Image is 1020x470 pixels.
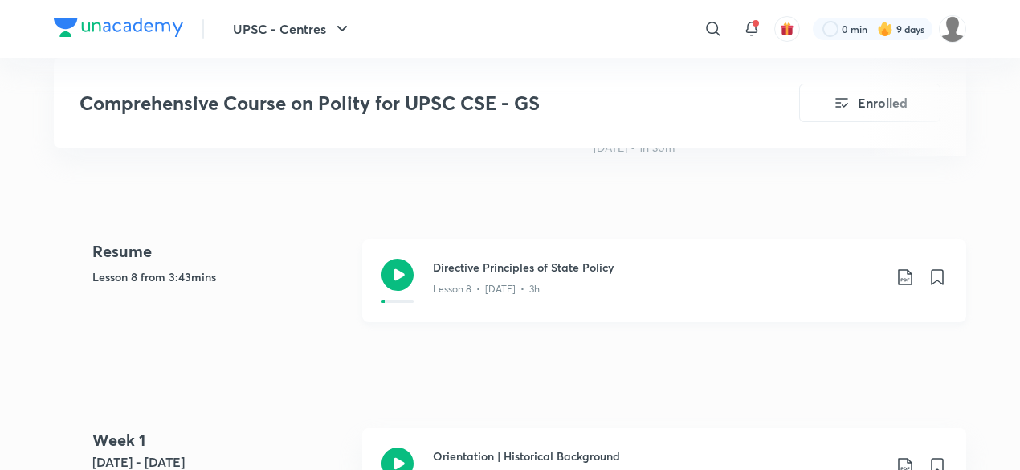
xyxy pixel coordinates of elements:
h3: Comprehensive Course on Polity for UPSC CSE - GS [80,92,708,115]
a: Company Logo [54,18,183,41]
button: Enrolled [799,84,940,122]
h4: Week 1 [92,428,349,452]
img: streak [877,21,893,37]
h3: Directive Principles of State Policy [433,259,883,276]
h4: Resume [92,239,349,264]
h3: Orientation | Historical Background [433,448,883,464]
button: avatar [774,16,800,42]
img: Company Logo [54,18,183,37]
img: avatar [780,22,794,36]
h5: Lesson 8 from 3:43mins [92,268,349,285]
a: Directive Principles of State PolicyLesson 8 • [DATE] • 3h [362,239,966,341]
img: SAKSHI AGRAWAL [939,15,966,43]
button: UPSC - Centres [223,13,361,45]
p: Lesson 8 • [DATE] • 3h [433,282,540,296]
